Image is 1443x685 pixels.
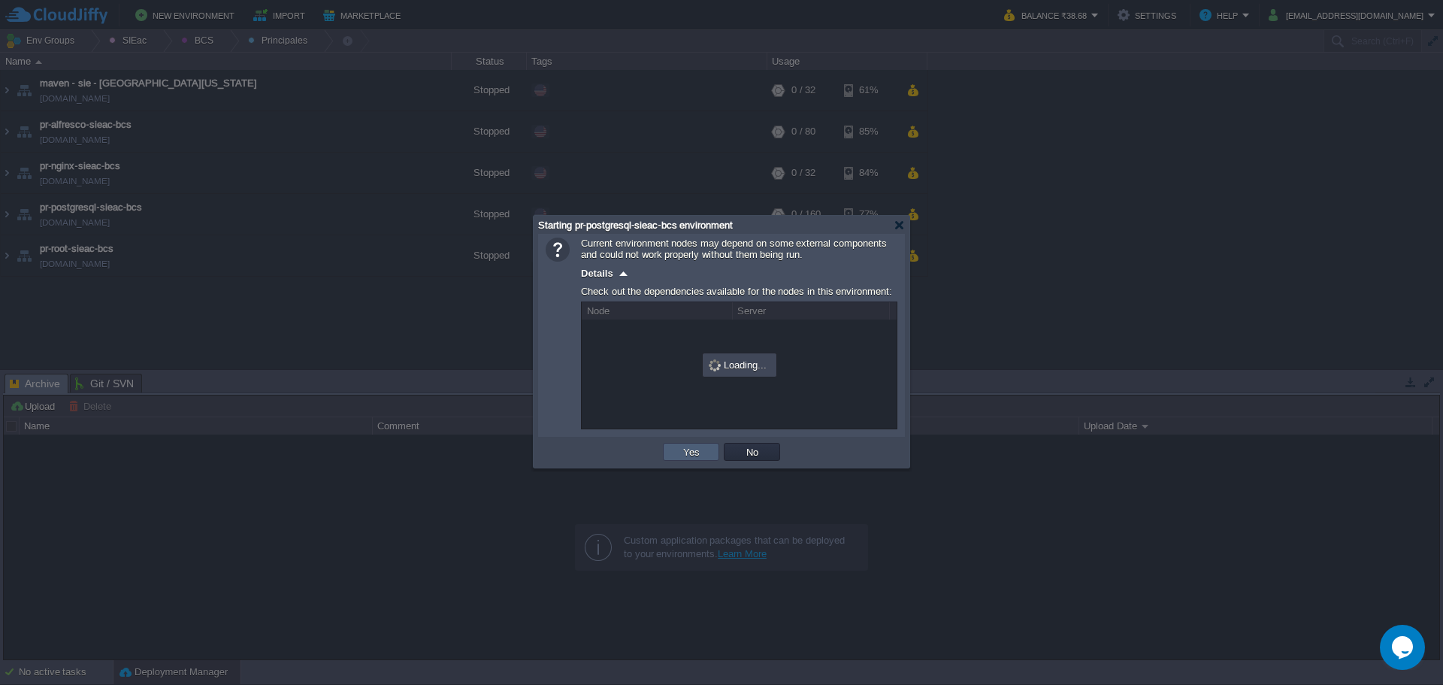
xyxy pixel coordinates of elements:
button: No [742,445,763,459]
button: Yes [679,445,704,459]
iframe: chat widget [1380,625,1428,670]
span: Details [581,268,613,279]
span: Starting pr-postgresql-sieac-bcs environment [538,220,733,231]
div: Loading... [704,355,775,375]
span: Current environment nodes may depend on some external components and could not work properly with... [581,238,887,260]
div: Check out the dependencies available for the nodes in this environment: [581,282,897,302]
